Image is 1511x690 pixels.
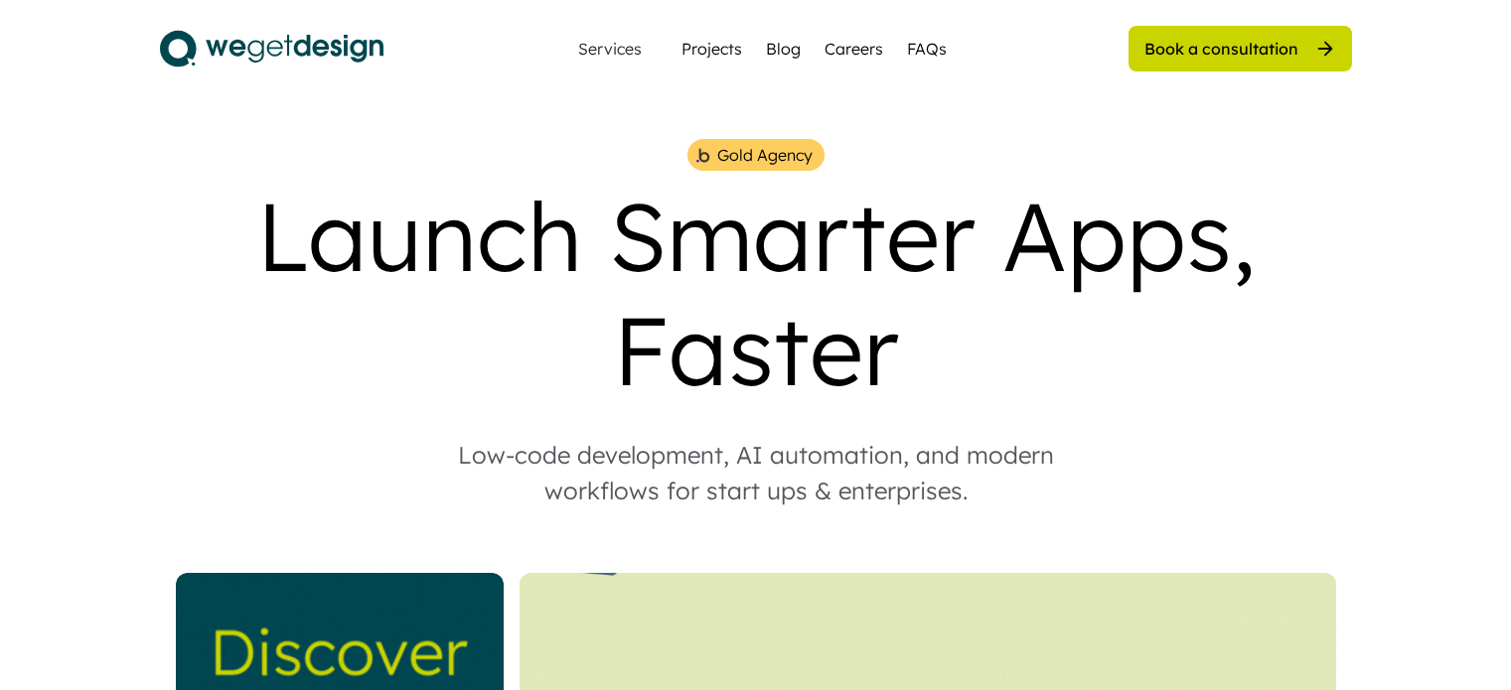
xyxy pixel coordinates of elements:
a: Blog [766,37,801,61]
a: Projects [681,37,742,61]
img: logo.svg [160,24,383,73]
div: Gold Agency [717,143,813,167]
div: Services [570,41,650,57]
div: Book a consultation [1144,38,1298,60]
a: Careers [825,37,883,61]
img: bubble%201.png [694,146,711,165]
div: Low-code development, AI automation, and modern workflows for start ups & enterprises. [418,437,1094,508]
a: FAQs [907,37,947,61]
div: Launch Smarter Apps, Faster [160,179,1352,407]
